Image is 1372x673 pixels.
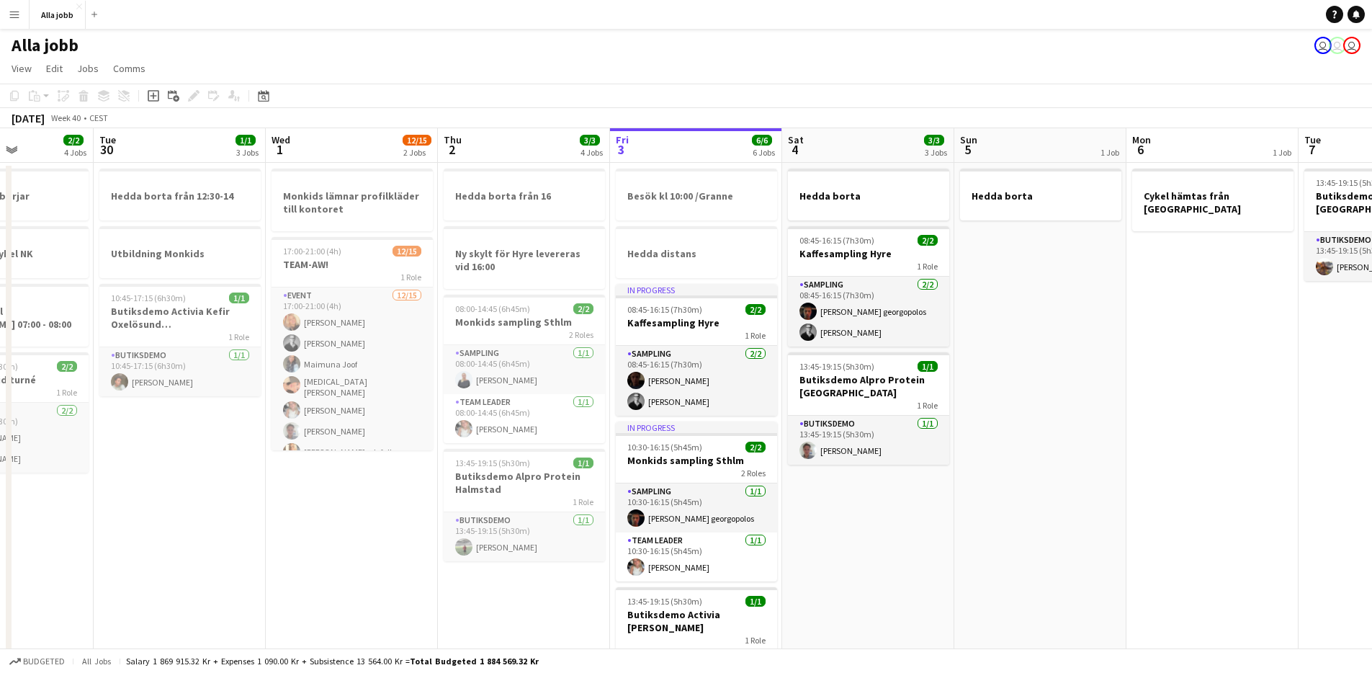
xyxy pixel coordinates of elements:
h1: Alla jobb [12,35,79,56]
app-user-avatar: August Löfgren [1329,37,1346,54]
a: Comms [107,59,151,78]
span: All jobs [79,656,114,667]
span: Budgeted [23,656,65,667]
span: Comms [113,62,145,75]
span: Edit [46,62,63,75]
div: CEST [89,112,108,123]
span: Total Budgeted 1 884 569.32 kr [410,656,539,667]
span: Jobs [77,62,99,75]
app-user-avatar: Emil Hasselberg [1343,37,1360,54]
a: Jobs [71,59,104,78]
span: View [12,62,32,75]
button: Alla jobb [30,1,86,29]
div: Salary 1 869 915.32 kr + Expenses 1 090.00 kr + Subsistence 13 564.00 kr = [126,656,539,667]
span: Week 40 [48,112,84,123]
a: View [6,59,37,78]
div: [DATE] [12,111,45,125]
button: Budgeted [7,654,67,669]
a: Edit [40,59,68,78]
app-user-avatar: Stina Dahl [1314,37,1332,54]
